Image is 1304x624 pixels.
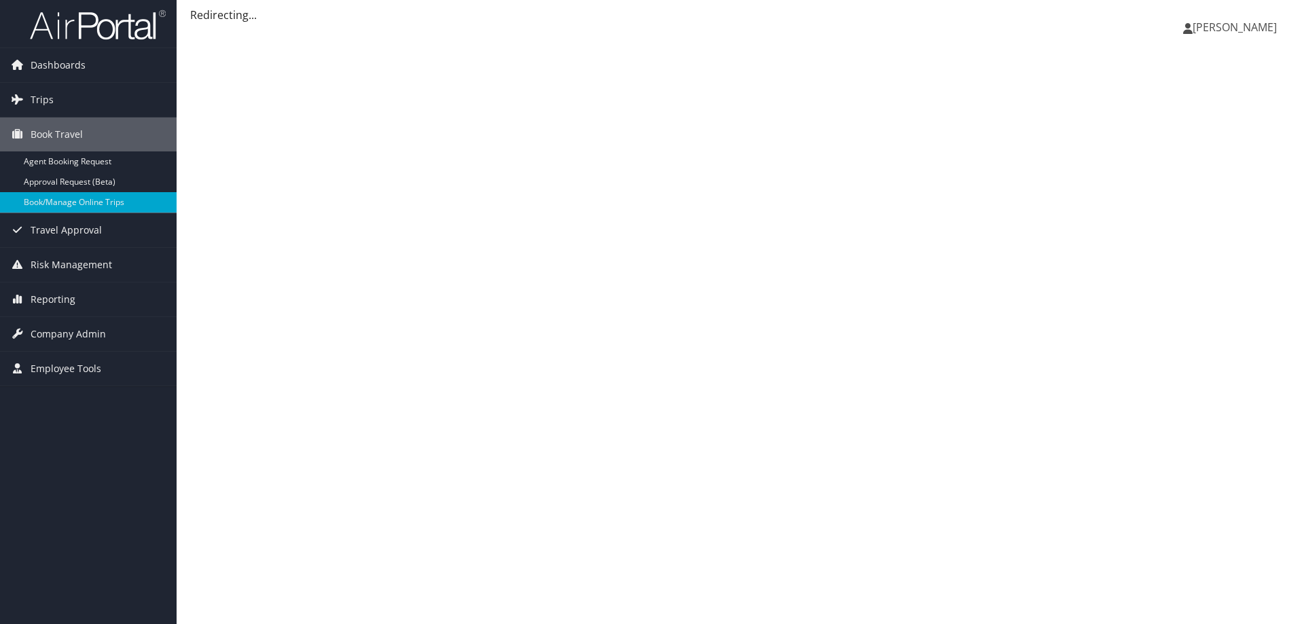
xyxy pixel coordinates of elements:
[190,7,1290,23] div: Redirecting...
[1183,7,1290,48] a: [PERSON_NAME]
[31,83,54,117] span: Trips
[31,317,106,351] span: Company Admin
[31,352,101,386] span: Employee Tools
[31,48,86,82] span: Dashboards
[31,117,83,151] span: Book Travel
[30,9,166,41] img: airportal-logo.png
[31,282,75,316] span: Reporting
[31,248,112,282] span: Risk Management
[1193,20,1277,35] span: [PERSON_NAME]
[31,213,102,247] span: Travel Approval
